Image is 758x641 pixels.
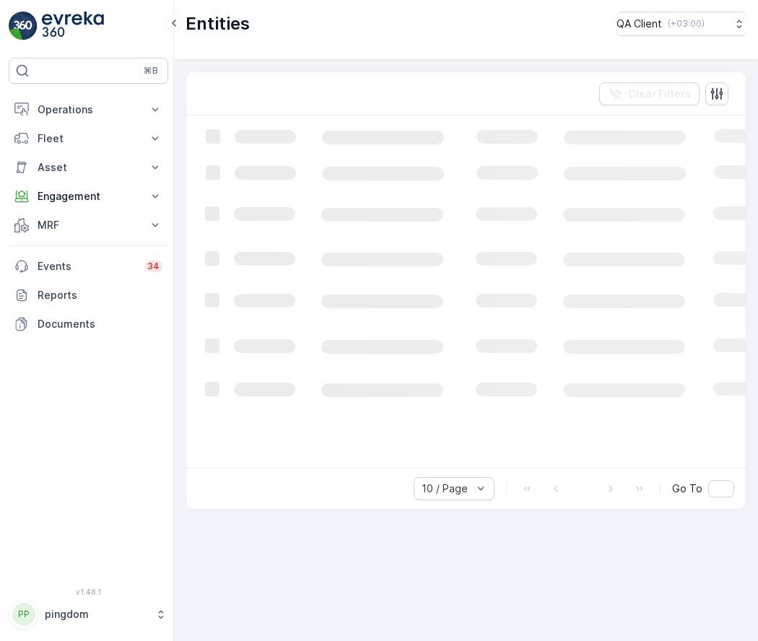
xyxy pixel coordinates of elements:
img: logo [9,12,38,40]
p: Documents [38,317,162,331]
p: ⌘B [144,65,158,77]
p: MRF [38,218,139,232]
button: MRF [9,211,168,240]
p: ( +03:00 ) [668,18,705,30]
button: Operations [9,95,168,124]
p: 34 [147,261,160,272]
p: Engagement [38,189,139,204]
button: PPpingdom [9,599,168,629]
button: QA Client(+03:00) [617,12,746,36]
p: Clear Filters [628,87,691,101]
a: Documents [9,310,168,339]
img: logo_light-DOdMpM7g.png [42,12,104,40]
p: Asset [38,160,139,175]
button: Engagement [9,182,168,211]
p: pingdom [45,607,148,622]
a: Reports [9,281,168,310]
a: Events34 [9,252,168,281]
button: Asset [9,153,168,182]
div: PP [12,603,35,626]
button: Clear Filters [599,82,700,105]
p: Operations [38,103,139,117]
p: Events [38,259,136,274]
span: v 1.48.1 [9,588,168,596]
p: Fleet [38,131,139,146]
p: Reports [38,288,162,302]
button: Fleet [9,124,168,153]
p: QA Client [617,17,662,31]
span: Go To [672,481,702,496]
p: Entities [186,12,250,35]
